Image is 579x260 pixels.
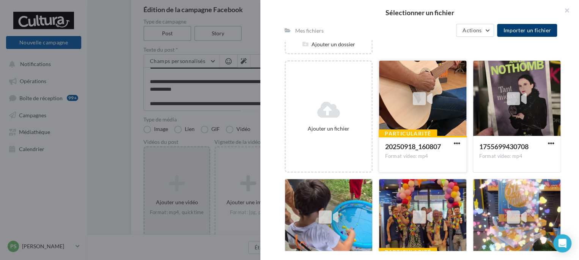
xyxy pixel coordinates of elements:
span: Actions [463,27,481,33]
button: Actions [456,24,494,37]
span: Importer un fichier [503,27,551,33]
h2: Sélectionner un fichier [272,9,567,16]
span: 20250918_160807 [385,142,441,151]
div: Mes fichiers [295,27,324,35]
div: Format video: mp4 [479,153,554,160]
span: 1755699430708 [479,142,529,151]
div: Particularité [379,248,437,256]
button: Importer un fichier [497,24,557,37]
div: Ajouter un dossier [286,41,371,48]
div: Ajouter un fichier [289,125,368,132]
div: Open Intercom Messenger [553,234,571,252]
div: Format video: mp4 [385,153,460,160]
div: Particularité [379,129,437,138]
